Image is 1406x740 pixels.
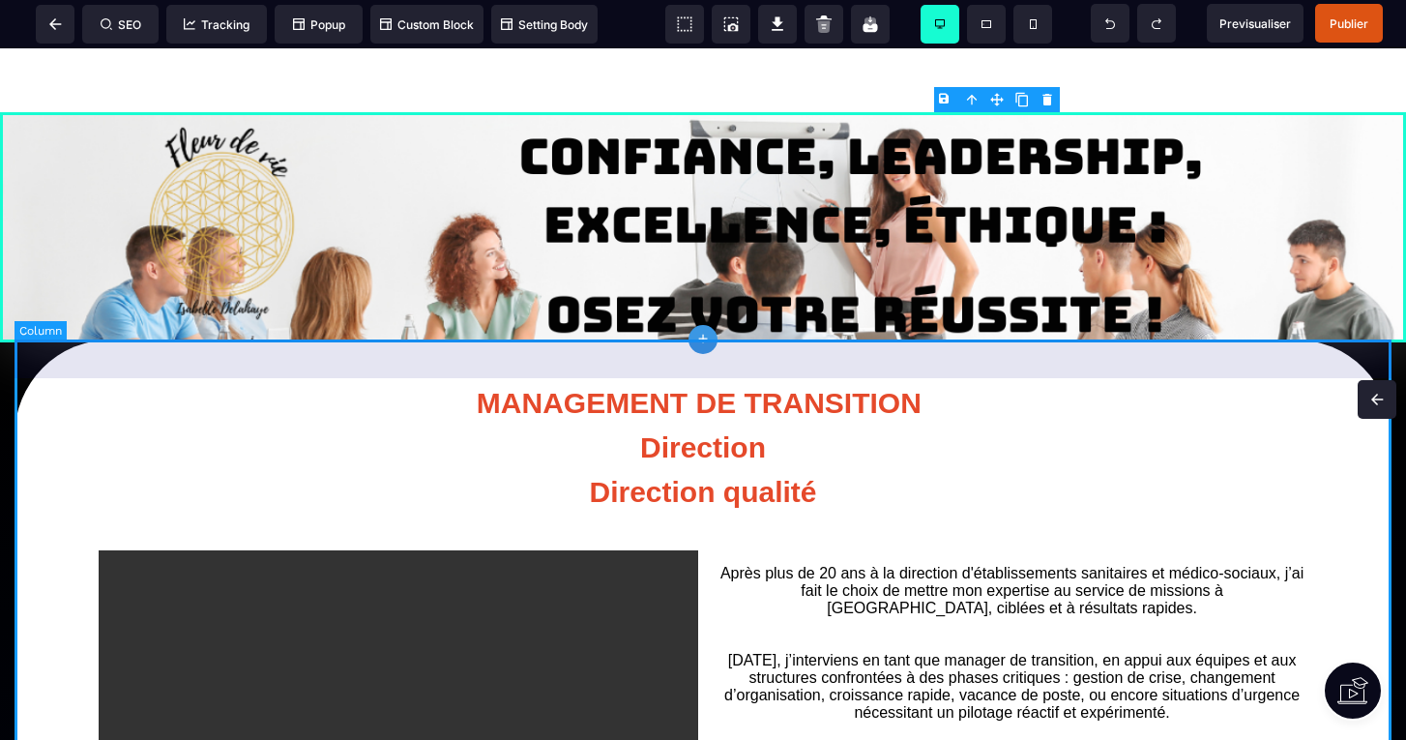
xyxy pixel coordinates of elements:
span: Tracking [184,17,249,32]
b: MANAGEMENT DE TRANSITION Direction Direction qualité [477,339,929,459]
span: Screenshot [712,5,750,44]
span: Publier [1330,16,1368,31]
span: Preview [1207,4,1303,43]
span: Custom Block [380,17,474,32]
span: Popup [293,17,345,32]
span: Setting Body [501,17,588,32]
span: SEO [101,17,141,32]
span: View components [665,5,704,44]
span: Previsualiser [1219,16,1291,31]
